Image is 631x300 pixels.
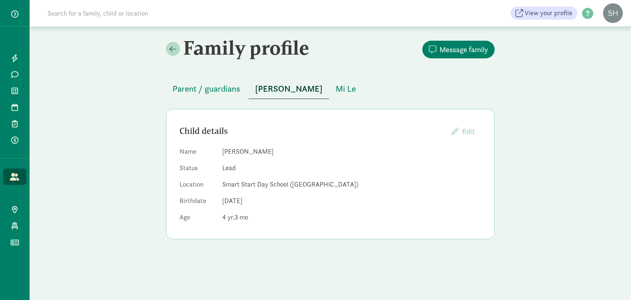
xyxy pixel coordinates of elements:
span: 3 [235,213,248,222]
dt: Age [180,212,216,226]
button: Edit [445,122,481,140]
a: View your profile [511,7,577,20]
span: 4 [222,213,235,222]
a: Mi Le [329,84,362,94]
dd: Lead [222,163,481,173]
span: [PERSON_NAME] [255,82,322,95]
input: Search for a family, child or location [43,5,273,21]
button: Message family [422,41,495,58]
button: Mi Le [329,79,362,99]
a: Parent / guardians [166,84,247,94]
dt: Birthdate [180,196,216,209]
span: Edit [462,127,474,136]
dd: [PERSON_NAME] [222,147,481,157]
span: View your profile [525,8,572,18]
button: Parent / guardians [166,79,247,99]
h2: Family profile [166,36,329,59]
div: Child details [180,125,445,138]
dt: Name [180,147,216,160]
a: [PERSON_NAME] [249,84,329,94]
span: Parent / guardians [173,82,240,95]
button: [PERSON_NAME] [249,79,329,99]
dt: Status [180,163,216,176]
span: [DATE] [222,196,242,205]
iframe: Chat Widget [590,261,631,300]
span: Message family [440,44,488,55]
dt: Location [180,180,216,193]
span: Mi Le [336,82,356,95]
dd: Smart Start Day School ([GEOGRAPHIC_DATA]) [222,180,481,189]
